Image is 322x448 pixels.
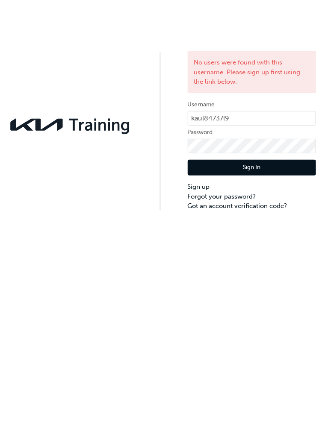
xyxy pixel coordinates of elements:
div: No users were found with this username. Please sign up first using the link below. [188,51,316,93]
button: Sign In [188,160,316,176]
label: Password [188,127,316,138]
a: Sign up [188,182,316,192]
label: Username [188,100,316,110]
a: Forgot your password? [188,192,316,202]
img: kia-training [6,113,135,136]
a: Got an account verification code? [188,201,316,211]
input: Username [188,111,316,126]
